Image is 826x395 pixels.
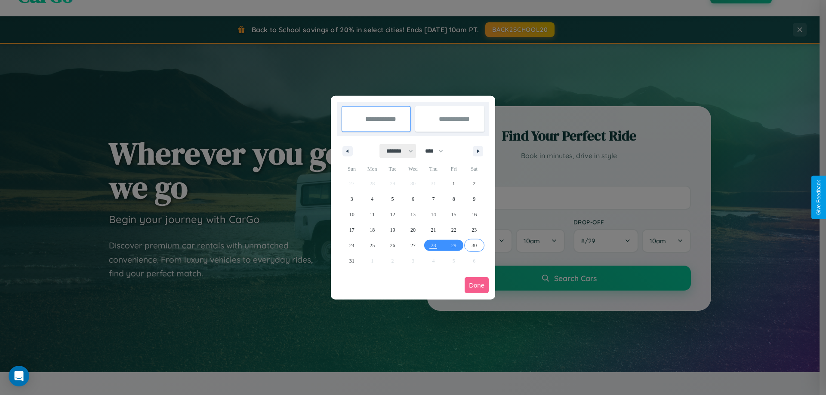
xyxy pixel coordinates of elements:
[403,222,423,238] button: 20
[464,238,484,253] button: 30
[342,253,362,269] button: 31
[391,191,394,207] span: 5
[423,238,444,253] button: 28
[444,176,464,191] button: 1
[464,162,484,176] span: Sat
[451,222,456,238] span: 22
[342,207,362,222] button: 10
[472,222,477,238] span: 23
[431,222,436,238] span: 21
[465,277,489,293] button: Done
[410,238,416,253] span: 27
[444,222,464,238] button: 22
[453,191,455,207] span: 8
[423,162,444,176] span: Thu
[423,207,444,222] button: 14
[349,253,354,269] span: 31
[444,191,464,207] button: 8
[453,176,455,191] span: 1
[451,238,456,253] span: 29
[444,162,464,176] span: Fri
[371,191,373,207] span: 4
[451,207,456,222] span: 15
[472,238,477,253] span: 30
[362,238,382,253] button: 25
[342,238,362,253] button: 24
[342,162,362,176] span: Sun
[370,222,375,238] span: 18
[351,191,353,207] span: 3
[431,207,436,222] span: 14
[382,191,403,207] button: 5
[464,176,484,191] button: 2
[362,191,382,207] button: 4
[403,162,423,176] span: Wed
[816,180,822,215] div: Give Feedback
[473,191,475,207] span: 9
[9,366,29,386] div: Open Intercom Messenger
[473,176,475,191] span: 2
[410,207,416,222] span: 13
[444,207,464,222] button: 15
[362,222,382,238] button: 18
[362,162,382,176] span: Mon
[382,162,403,176] span: Tue
[403,207,423,222] button: 13
[444,238,464,253] button: 29
[403,191,423,207] button: 6
[390,207,395,222] span: 12
[390,238,395,253] span: 26
[390,222,395,238] span: 19
[370,207,375,222] span: 11
[349,238,354,253] span: 24
[349,207,354,222] span: 10
[412,191,414,207] span: 6
[423,191,444,207] button: 7
[362,207,382,222] button: 11
[464,191,484,207] button: 9
[403,238,423,253] button: 27
[423,222,444,238] button: 21
[370,238,375,253] span: 25
[382,207,403,222] button: 12
[342,191,362,207] button: 3
[410,222,416,238] span: 20
[472,207,477,222] span: 16
[464,207,484,222] button: 16
[431,238,436,253] span: 28
[349,222,354,238] span: 17
[432,191,435,207] span: 7
[382,222,403,238] button: 19
[464,222,484,238] button: 23
[382,238,403,253] button: 26
[342,222,362,238] button: 17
